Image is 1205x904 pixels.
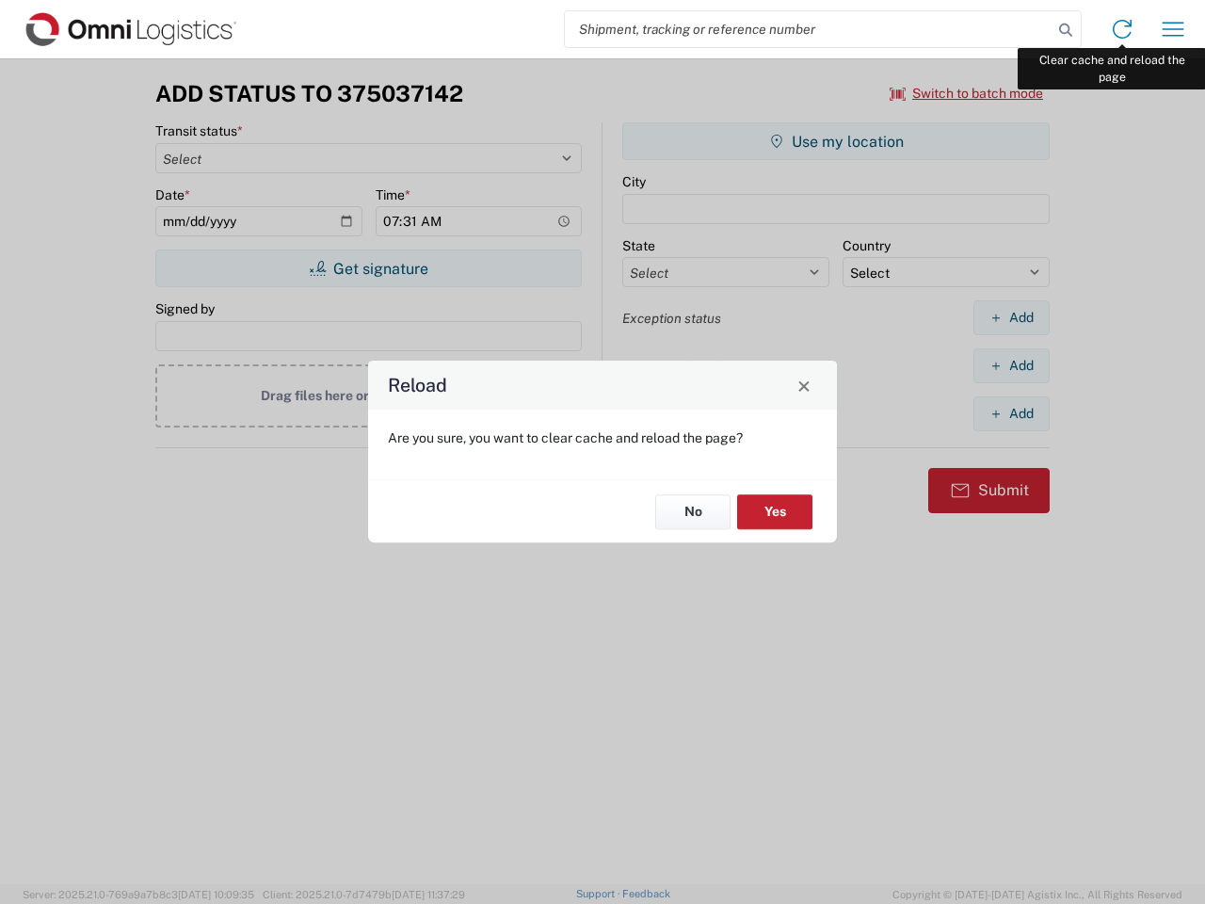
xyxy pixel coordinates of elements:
input: Shipment, tracking or reference number [565,11,1052,47]
button: No [655,494,731,529]
button: Close [791,372,817,398]
button: Yes [737,494,812,529]
h4: Reload [388,372,447,399]
p: Are you sure, you want to clear cache and reload the page? [388,429,817,446]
